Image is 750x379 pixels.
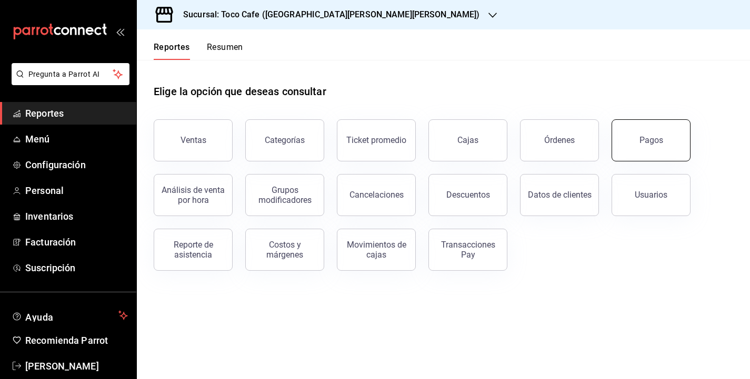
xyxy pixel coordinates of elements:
[154,174,233,216] button: Análisis de venta por hora
[12,63,129,85] button: Pregunta a Parrot AI
[428,174,507,216] button: Descuentos
[25,333,128,347] span: Recomienda Parrot
[457,134,479,147] div: Cajas
[349,190,404,200] div: Cancelaciones
[612,119,691,161] button: Pagos
[28,69,113,80] span: Pregunta a Parrot AI
[544,135,575,145] div: Órdenes
[161,240,226,260] div: Reporte de asistencia
[528,190,592,200] div: Datos de clientes
[520,119,599,161] button: Órdenes
[635,190,667,200] div: Usuarios
[154,42,190,60] button: Reportes
[612,174,691,216] button: Usuarios
[154,84,326,99] h1: Elige la opción que deseas consultar
[639,135,663,145] div: Pagos
[154,42,243,60] div: navigation tabs
[344,240,409,260] div: Movimientos de cajas
[25,235,128,249] span: Facturación
[116,27,124,36] button: open_drawer_menu
[446,190,490,200] div: Descuentos
[245,229,324,271] button: Costos y márgenes
[25,359,128,373] span: [PERSON_NAME]
[25,309,114,322] span: Ayuda
[245,119,324,161] button: Categorías
[265,135,305,145] div: Categorías
[337,174,416,216] button: Cancelaciones
[161,185,226,205] div: Análisis de venta por hora
[7,76,129,87] a: Pregunta a Parrot AI
[25,209,128,223] span: Inventarios
[252,240,317,260] div: Costos y márgenes
[25,106,128,120] span: Reportes
[154,229,233,271] button: Reporte de asistencia
[245,174,324,216] button: Grupos modificadores
[435,240,501,260] div: Transacciones Pay
[175,8,480,21] h3: Sucursal: Toco Cafe ([GEOGRAPHIC_DATA][PERSON_NAME][PERSON_NAME])
[207,42,243,60] button: Resumen
[25,261,128,275] span: Suscripción
[337,229,416,271] button: Movimientos de cajas
[25,132,128,146] span: Menú
[428,119,507,161] a: Cajas
[25,158,128,172] span: Configuración
[25,183,128,198] span: Personal
[346,135,406,145] div: Ticket promedio
[428,229,507,271] button: Transacciones Pay
[154,119,233,161] button: Ventas
[252,185,317,205] div: Grupos modificadores
[520,174,599,216] button: Datos de clientes
[337,119,416,161] button: Ticket promedio
[181,135,206,145] div: Ventas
